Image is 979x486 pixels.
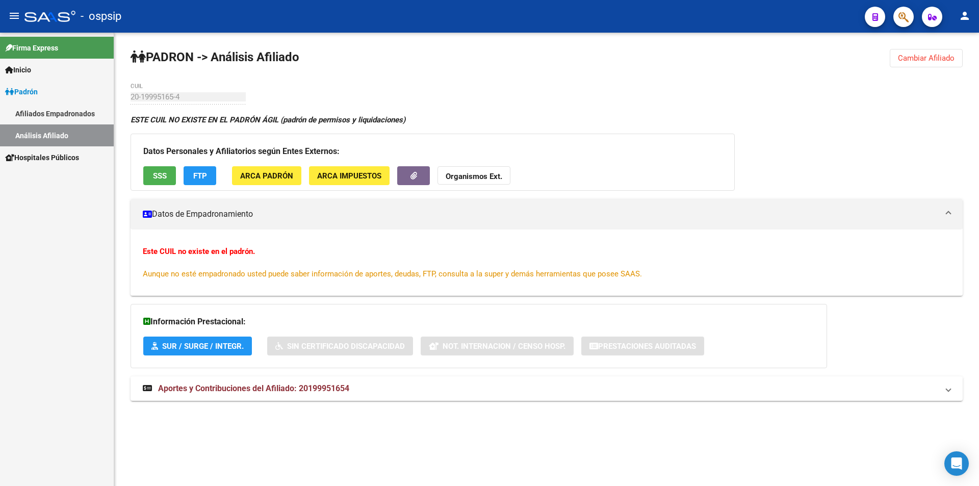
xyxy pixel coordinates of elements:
mat-panel-title: Datos de Empadronamiento [143,209,938,220]
span: FTP [193,171,207,181]
button: Prestaciones Auditadas [581,337,704,355]
div: Datos de Empadronamiento [131,229,963,296]
span: ARCA Padrón [240,171,293,181]
button: SSS [143,166,176,185]
span: Padrón [5,86,38,97]
span: Hospitales Públicos [5,152,79,163]
span: Not. Internacion / Censo Hosp. [443,342,565,351]
span: - ospsip [81,5,121,28]
strong: Este CUIL no existe en el padrón. [143,247,255,256]
button: Not. Internacion / Censo Hosp. [421,337,574,355]
mat-expansion-panel-header: Aportes y Contribuciones del Afiliado: 20199951654 [131,376,963,401]
button: Cambiar Afiliado [890,49,963,67]
span: SSS [153,171,167,181]
div: Open Intercom Messenger [944,451,969,476]
h3: Información Prestacional: [143,315,814,329]
mat-icon: person [959,10,971,22]
strong: ESTE CUIL NO EXISTE EN EL PADRÓN ÁGIL (padrón de permisos y liquidaciones) [131,115,405,124]
button: ARCA Impuestos [309,166,390,185]
button: Sin Certificado Discapacidad [267,337,413,355]
h3: Datos Personales y Afiliatorios según Entes Externos: [143,144,722,159]
strong: Organismos Ext. [446,172,502,181]
span: ARCA Impuestos [317,171,381,181]
button: Organismos Ext. [437,166,510,185]
strong: PADRON -> Análisis Afiliado [131,50,299,64]
span: SUR / SURGE / INTEGR. [162,342,244,351]
span: Sin Certificado Discapacidad [287,342,405,351]
span: Inicio [5,64,31,75]
button: FTP [184,166,216,185]
span: Firma Express [5,42,58,54]
span: Cambiar Afiliado [898,54,955,63]
mat-expansion-panel-header: Datos de Empadronamiento [131,199,963,229]
span: Aunque no esté empadronado usted puede saber información de aportes, deudas, FTP, consulta a la s... [143,269,642,278]
button: SUR / SURGE / INTEGR. [143,337,252,355]
span: Aportes y Contribuciones del Afiliado: 20199951654 [158,383,349,393]
button: ARCA Padrón [232,166,301,185]
span: Prestaciones Auditadas [598,342,696,351]
mat-icon: menu [8,10,20,22]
